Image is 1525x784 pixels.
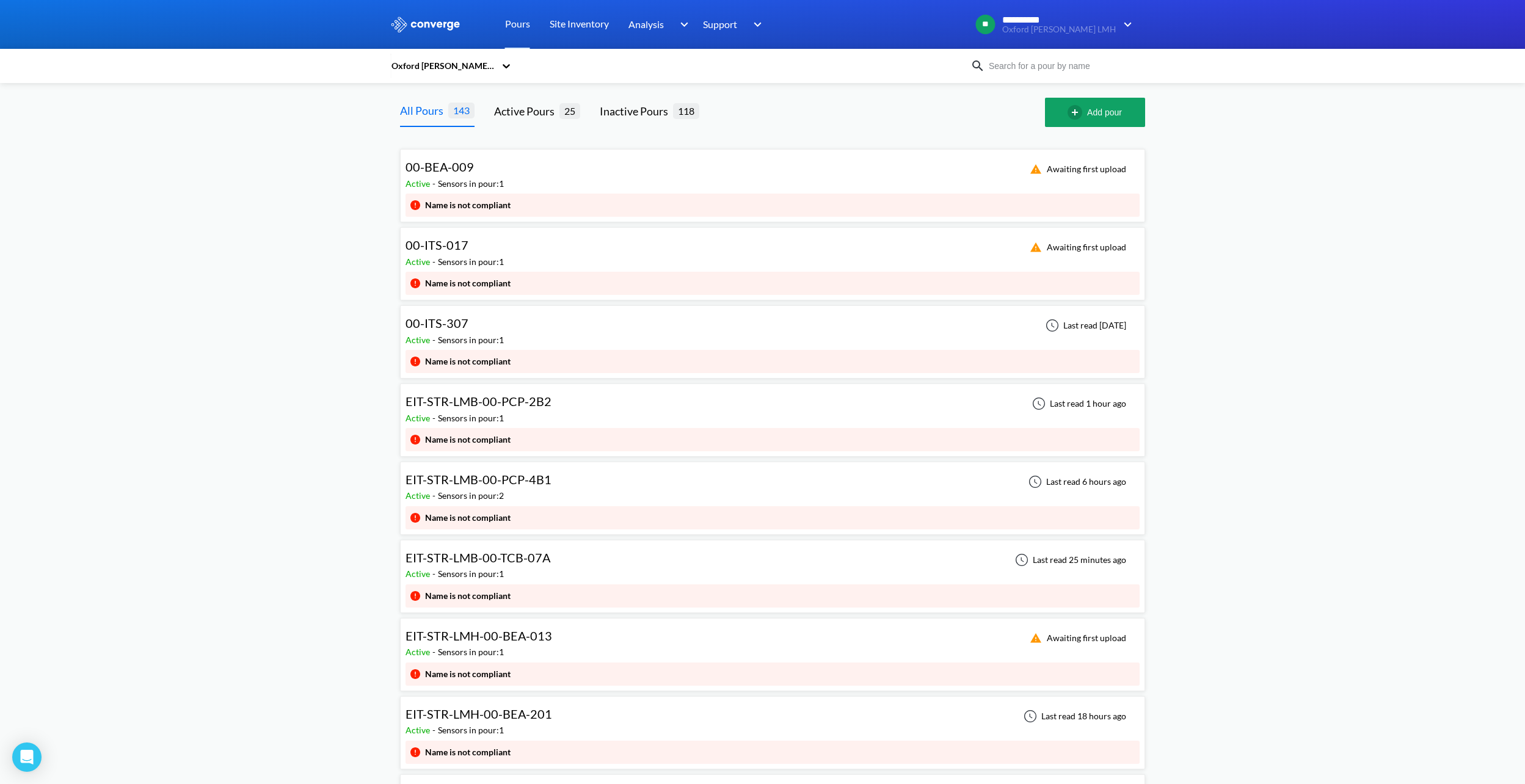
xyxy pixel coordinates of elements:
[1002,25,1116,34] span: Oxford [PERSON_NAME] LMH
[672,17,691,32] img: downArrow.svg
[448,103,475,118] span: 143
[400,592,1145,603] a: EIT-STR-LMB-00-TCB-07AActive-Sensors in pour:1Last read 25 minutes agoName is not compliant
[1022,162,1130,176] div: Awaiting first upload
[432,647,438,657] span: -
[400,514,1145,524] a: EIT-STR-LMB-00-PCP-4B1Active-Sensors in pour:2Last read 6 hours agoName is not compliant
[406,316,468,330] span: 00-ITS-307
[400,102,448,119] div: All Pours
[1022,240,1130,255] div: Awaiting first upload
[425,589,511,603] div: Name is not compliant
[406,706,552,721] span: EIT-STR-LMH-00-BEA-201
[1017,709,1130,724] div: Last read 18 hours ago
[703,16,737,32] span: Support
[438,177,504,191] div: Sensors in pour: 1
[985,59,1133,73] input: Search for a pour by name
[400,670,1145,681] a: EIT-STR-LMH-00-BEA-013Active-Sensors in pour:1Awaiting first uploadName is not compliant
[406,394,551,408] span: EIT-STR-LMB-00-PCP-2B2
[425,667,511,681] div: Name is not compliant
[970,59,985,73] img: icon-search.svg
[1068,105,1087,120] img: add-circle-outline.svg
[432,335,438,345] span: -
[432,725,438,735] span: -
[390,16,461,32] img: logo_ewhite.svg
[1039,318,1130,333] div: Last read [DATE]
[425,355,511,368] div: Name is not compliant
[406,628,552,643] span: EIT-STR-LMH-00-BEA-013
[432,490,438,501] span: -
[438,645,504,659] div: Sensors in pour: 1
[425,511,511,524] div: Name is not compliant
[425,746,511,759] div: Name is not compliant
[600,103,673,120] div: Inactive Pours
[1025,396,1130,411] div: Last read 1 hour ago
[746,17,765,32] img: downArrow.svg
[494,103,559,120] div: Active Pours
[438,333,504,347] div: Sensors in pour: 1
[1116,17,1135,32] img: downArrow.svg
[438,724,504,737] div: Sensors in pour: 1
[673,103,699,118] span: 118
[406,725,432,735] span: Active
[438,412,504,425] div: Sensors in pour: 1
[438,489,504,503] div: Sensors in pour: 2
[400,436,1145,446] a: EIT-STR-LMB-00-PCP-2B2Active-Sensors in pour:1Last read 1 hour agoName is not compliant
[406,159,474,174] span: 00-BEA-009
[438,255,504,269] div: Sensors in pour: 1
[406,472,551,487] span: EIT-STR-LMB-00-PCP-4B1
[390,59,495,73] div: Oxford [PERSON_NAME] LMH
[406,550,551,565] span: EIT-STR-LMB-00-TCB-07A
[406,335,432,345] span: Active
[406,256,432,267] span: Active
[1045,98,1145,127] button: Add pour
[438,567,504,581] div: Sensors in pour: 1
[12,742,42,772] div: Open Intercom Messenger
[406,178,432,189] span: Active
[1008,553,1130,567] div: Last read 25 minutes ago
[400,280,1145,290] a: 00-ITS-017Active-Sensors in pour:1Awaiting first uploadName is not compliant
[628,16,664,32] span: Analysis
[432,256,438,267] span: -
[432,413,438,423] span: -
[406,413,432,423] span: Active
[400,201,1145,212] a: 00-BEA-009Active-Sensors in pour:1Awaiting first uploadName is not compliant
[406,647,432,657] span: Active
[406,490,432,501] span: Active
[1022,474,1130,489] div: Last read 6 hours ago
[406,568,432,579] span: Active
[425,198,511,212] div: Name is not compliant
[406,238,468,252] span: 00-ITS-017
[425,433,511,446] div: Name is not compliant
[400,749,1145,759] a: EIT-STR-LMH-00-BEA-201Active-Sensors in pour:1Last read 18 hours agoName is not compliant
[400,358,1145,368] a: 00-ITS-307Active-Sensors in pour:1Last read [DATE]Name is not compliant
[1022,631,1130,645] div: Awaiting first upload
[432,178,438,189] span: -
[425,277,511,290] div: Name is not compliant
[559,103,580,118] span: 25
[432,568,438,579] span: -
